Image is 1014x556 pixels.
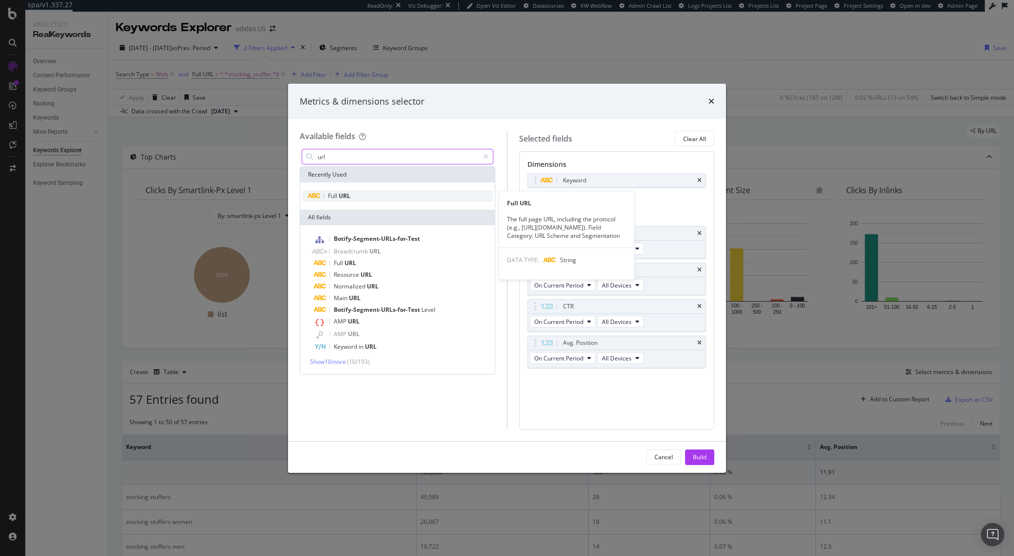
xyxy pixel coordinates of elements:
[300,210,495,225] div: All fields
[310,358,346,366] span: Show 10 more
[288,84,726,473] div: modal
[530,316,596,327] button: On Current Period
[348,317,360,325] span: URL
[334,305,421,314] span: Botify-Segment-URLs-for-Test
[527,173,706,188] div: Keywordtimes
[534,318,583,326] span: On Current Period
[598,352,644,364] button: All Devices
[560,256,576,264] span: String
[527,299,706,332] div: CTRtimesOn Current PeriodAll Devices
[300,167,495,182] div: Recently Used
[534,281,583,289] span: On Current Period
[499,215,634,239] div: The full page URL, including the protocol (e.g., [URL][DOMAIN_NAME]). Field Category: URL Scheme ...
[519,133,572,144] div: Selected fields
[344,259,356,267] span: URL
[708,95,714,108] div: times
[534,354,583,362] span: On Current Period
[530,279,596,291] button: On Current Period
[369,247,381,255] span: URL
[334,294,349,302] span: Main
[347,358,370,366] span: ( 10 / 193 )
[563,302,574,311] div: CTR
[981,523,1004,546] div: Open Intercom Messenger
[328,192,339,200] span: Full
[697,340,702,346] div: times
[527,160,706,173] div: Dimensions
[530,352,596,364] button: On Current Period
[300,95,424,108] div: Metrics & dimensions selector
[367,282,379,290] span: URL
[334,330,348,338] span: AMP
[348,330,360,338] span: URL
[339,192,350,200] span: URL
[602,354,632,362] span: All Devices
[697,267,702,273] div: times
[693,453,706,461] div: Build
[598,279,644,291] button: All Devices
[359,342,365,351] span: in
[334,282,367,290] span: Normalized
[334,247,369,255] span: Breadcrumb
[499,198,634,207] div: Full URL
[697,178,702,183] div: times
[683,135,706,143] div: Clear All
[334,317,348,325] span: AMP
[675,131,714,146] button: Clear All
[697,231,702,236] div: times
[507,256,539,264] span: DATA TYPE:
[334,259,344,267] span: Full
[654,453,673,461] div: Cancel
[563,176,586,185] div: Keyword
[598,316,644,327] button: All Devices
[563,338,598,348] div: Avg. Position
[602,281,632,289] span: All Devices
[334,234,420,243] span: Botify-Segment-URLs-for-Test
[527,336,706,368] div: Avg. PositiontimesOn Current PeriodAll Devices
[334,270,361,279] span: Resource
[646,449,681,465] button: Cancel
[334,342,359,351] span: Keyword
[349,294,361,302] span: URL
[602,318,632,326] span: All Devices
[300,131,355,142] div: Available fields
[697,304,702,309] div: times
[361,270,372,279] span: URL
[685,449,714,465] button: Build
[317,149,479,164] input: Search by field name
[365,342,377,351] span: URL
[421,305,435,314] span: Level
